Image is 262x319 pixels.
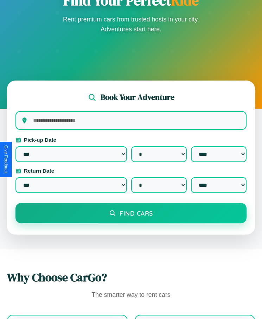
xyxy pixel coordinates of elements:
label: Pick-up Date [15,137,247,143]
p: Rent premium cars from trusted hosts in your city. Adventures start here. [61,14,202,34]
div: Give Feedback [4,145,8,174]
button: Find Cars [15,203,247,223]
p: The smarter way to rent cars [7,289,255,301]
h2: Why Choose CarGo? [7,270,255,285]
label: Return Date [15,168,247,174]
h2: Book Your Adventure [101,92,174,103]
